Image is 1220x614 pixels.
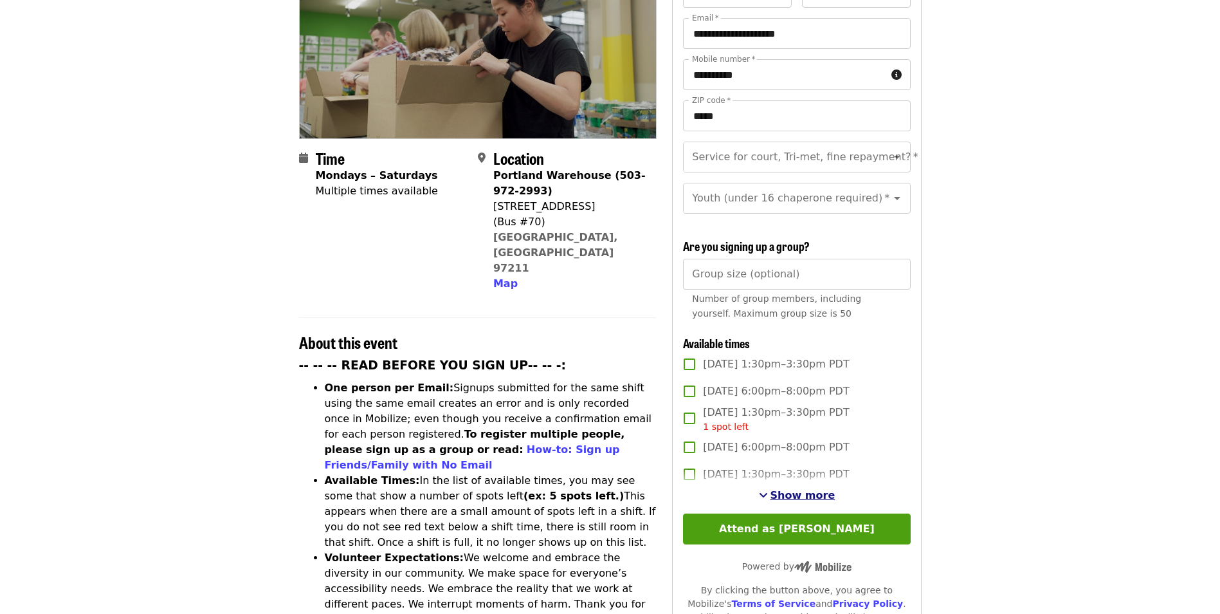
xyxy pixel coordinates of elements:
[683,18,910,49] input: Email
[493,199,646,214] div: [STREET_ADDRESS]
[703,357,849,372] span: [DATE] 1:30pm–3:30pm PDT
[325,474,420,487] strong: Available Times:
[683,514,910,544] button: Attend as [PERSON_NAME]
[683,237,810,254] span: Are you signing up a group?
[683,259,910,290] input: [object Object]
[316,147,345,169] span: Time
[493,277,518,290] span: Map
[703,467,849,482] span: [DATE] 1:30pm–3:30pm PDT
[299,152,308,164] i: calendar icon
[832,599,903,609] a: Privacy Policy
[325,443,620,471] a: How-to: Sign up Friends/Family with No Email
[493,147,544,169] span: Location
[325,380,657,473] li: Signups submitted for the same shift using the same email creates an error and is only recorded o...
[731,599,815,609] a: Terms of Service
[325,552,464,564] strong: Volunteer Expectations:
[742,561,851,572] span: Powered by
[888,189,906,207] button: Open
[299,331,397,353] span: About this event
[888,148,906,166] button: Open
[891,69,902,81] i: circle-info icon
[683,100,910,131] input: ZIP code
[325,428,625,456] strong: To register multiple people, please sign up as a group or read:
[770,489,835,501] span: Show more
[692,55,755,63] label: Mobile number
[683,335,750,351] span: Available times
[316,169,438,181] strong: Mondays – Saturdays
[493,231,618,274] a: [GEOGRAPHIC_DATA], [GEOGRAPHIC_DATA] 97211
[692,293,861,319] span: Number of group members, including yourself. Maximum group size is 50
[703,440,849,455] span: [DATE] 6:00pm–8:00pm PDT
[478,152,486,164] i: map-marker-alt icon
[299,358,567,372] strong: -- -- -- READ BEFORE YOU SIGN UP-- -- -:
[493,169,646,197] strong: Portland Warehouse (503-972-2993)
[325,473,657,550] li: In the list of available times, you may see some that show a number of spots left This appears wh...
[692,97,731,104] label: ZIP code
[703,384,849,399] span: [DATE] 6:00pm–8:00pm PDT
[759,488,835,503] button: See more timeslots
[703,422,749,432] span: 1 spot left
[493,276,518,292] button: Map
[524,490,624,502] strong: (ex: 5 spots left.)
[692,14,719,22] label: Email
[794,561,851,573] img: Powered by Mobilize
[316,183,438,199] div: Multiple times available
[493,214,646,230] div: (Bus #70)
[325,382,454,394] strong: One person per Email:
[683,59,886,90] input: Mobile number
[703,405,849,434] span: [DATE] 1:30pm–3:30pm PDT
